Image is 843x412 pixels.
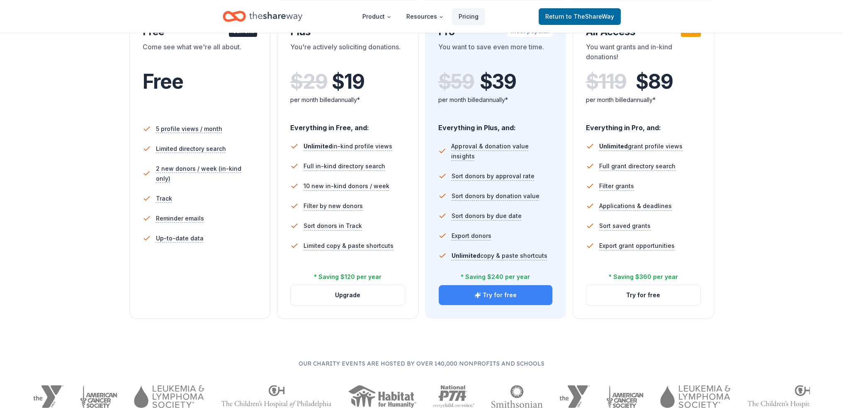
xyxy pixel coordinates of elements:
[480,70,516,93] span: $ 39
[80,385,118,408] img: American Cancer Society
[304,143,332,150] span: Unlimited
[33,359,810,368] p: Our charity events are hosted by over 140,000 nonprofits and schools
[156,194,172,204] span: Track
[566,13,614,20] span: to TheShareWay
[452,252,547,259] span: copy & paste shortcuts
[134,385,204,408] img: Leukemia & Lymphoma Society
[438,42,553,65] div: You want to save even more time.
[599,161,675,171] span: Full grant directory search
[332,70,364,93] span: $ 19
[451,141,553,161] span: Approval & donation value insights
[609,272,678,282] div: * Saving $360 per year
[559,385,590,408] img: YMCA
[452,231,491,241] span: Export donors
[452,211,522,221] span: Sort donors by due date
[452,8,485,25] a: Pricing
[33,385,63,408] img: YMCA
[606,385,644,408] img: American Cancer Society
[433,385,475,408] img: National PTA
[156,213,204,223] span: Reminder emails
[304,241,394,251] span: Limited copy & paste shortcuts
[156,233,204,243] span: Up-to-date data
[452,171,534,181] span: Sort donors by approval rate
[438,116,553,133] div: Everything in Plus, and:
[223,7,302,26] a: Home
[143,42,258,65] div: Come see what we're all about.
[599,143,628,150] span: Unlimited
[545,12,614,22] span: Return
[439,285,553,305] button: Try for free
[636,70,673,93] span: $ 89
[143,69,183,94] span: Free
[356,7,485,26] nav: Main
[291,285,405,305] button: Upgrade
[539,8,621,25] a: Returnto TheShareWay
[599,221,651,231] span: Sort saved grants
[400,8,450,25] button: Resources
[290,95,405,105] div: per month billed annually*
[452,252,480,259] span: Unlimited
[599,201,672,211] span: Applications & deadlines
[304,143,392,150] span: in-kind profile views
[348,385,416,408] img: Habitat for Humanity
[290,116,405,133] div: Everything in Free, and:
[304,201,363,211] span: Filter by new donors
[438,95,553,105] div: per month billed annually*
[304,181,389,191] span: 10 new in-kind donors / week
[586,95,701,105] div: per month billed annually*
[586,116,701,133] div: Everything in Pro, and:
[156,124,222,134] span: 5 profile views / month
[586,42,701,65] div: You want grants and in-kind donations!
[356,8,398,25] button: Product
[304,161,385,171] span: Full in-kind directory search
[221,385,331,408] img: The Children's Hospital of Philadelphia
[155,164,257,184] span: 2 new donors / week (in-kind only)
[304,221,362,231] span: Sort donors in Track
[599,143,683,150] span: grant profile views
[290,42,405,65] div: You're actively soliciting donations.
[586,285,700,305] button: Try for free
[491,385,543,408] img: Smithsonian
[156,144,226,154] span: Limited directory search
[452,191,539,201] span: Sort donors by donation value
[599,241,675,251] span: Export grant opportunities
[660,385,730,408] img: Leukemia & Lymphoma Society
[599,181,634,191] span: Filter grants
[314,272,381,282] div: * Saving $120 per year
[461,272,530,282] div: * Saving $240 per year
